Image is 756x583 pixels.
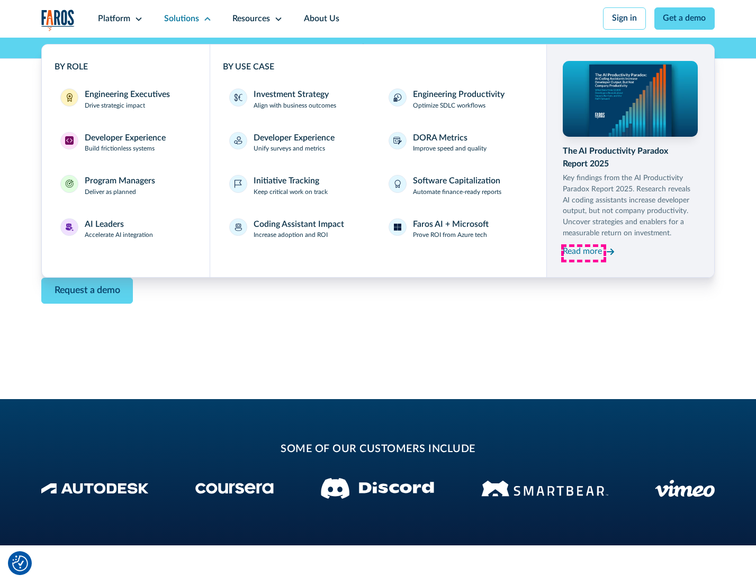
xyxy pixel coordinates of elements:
div: Engineering Productivity [413,89,505,101]
div: Developer Experience [254,132,335,145]
p: Automate finance-ready reports [413,188,501,197]
div: Coding Assistant Impact [254,218,344,231]
a: Software CapitalizationAutomate finance-ready reports [382,169,533,204]
p: Accelerate AI integration [85,231,153,240]
div: Initiative Tracking [254,175,319,188]
p: Increase adoption and ROI [254,231,328,240]
div: Engineering Executives [85,89,170,101]
p: Optimize SDLC workflows [413,101,485,111]
a: Program ManagersProgram ManagersDeliver as planned [55,169,197,204]
div: Faros AI + Microsoft [413,218,489,231]
div: AI Leaders [85,218,124,231]
h2: some of our customers include [125,441,631,457]
p: Key findings from the AI Productivity Paradox Report 2025. Research reveals AI coding assistants ... [563,173,697,239]
p: Keep critical work on track [254,188,328,197]
p: Build frictionless systems [85,144,155,154]
div: Platform [98,13,130,25]
a: Investment StrategyAlign with business outcomes [223,82,374,117]
img: Discord logo [321,478,434,499]
a: Coding Assistant ImpactIncrease adoption and ROI [223,212,374,247]
img: Autodesk Logo [41,483,149,494]
a: Initiative TrackingKeep critical work on track [223,169,374,204]
p: Prove ROI from Azure tech [413,231,487,240]
div: Solutions [164,13,199,25]
img: Revisit consent button [12,555,28,571]
a: DORA MetricsImprove speed and quality [382,126,533,161]
a: Engineering ProductivityOptimize SDLC workflows [382,82,533,117]
div: Investment Strategy [254,89,329,101]
a: home [41,10,75,31]
a: Engineering ExecutivesEngineering ExecutivesDrive strategic impact [55,82,197,117]
div: Program Managers [85,175,155,188]
a: Contact Modal [41,278,133,304]
a: Faros AI + MicrosoftProve ROI from Azure tech [382,212,533,247]
img: Program Managers [65,180,74,188]
p: Improve speed and quality [413,144,487,154]
div: Software Capitalization [413,175,500,188]
p: Deliver as planned [85,188,136,197]
img: Smartbear Logo [481,479,608,498]
p: Align with business outcomes [254,101,336,111]
div: Read more [563,245,602,258]
img: Coursera Logo [195,483,274,494]
div: Developer Experience [85,132,166,145]
img: AI Leaders [65,223,74,232]
a: Developer ExperienceUnify surveys and metrics [223,126,374,161]
div: BY ROLE [55,61,197,74]
img: Developer Experience [65,136,74,145]
img: Logo of the analytics and reporting company Faros. [41,10,75,31]
img: Vimeo logo [655,480,715,497]
a: Sign in [603,7,646,30]
nav: Solutions [41,38,715,278]
a: AI LeadersAI LeadersAccelerate AI integration [55,212,197,247]
div: The AI Productivity Paradox Report 2025 [563,145,697,171]
div: Resources [232,13,270,25]
div: BY USE CASE [223,61,534,74]
button: Cookie Settings [12,555,28,571]
div: DORA Metrics [413,132,467,145]
a: Developer ExperienceDeveloper ExperienceBuild frictionless systems [55,126,197,161]
a: The AI Productivity Paradox Report 2025Key findings from the AI Productivity Paradox Report 2025.... [563,61,697,260]
p: Drive strategic impact [85,101,145,111]
img: Engineering Executives [65,93,74,102]
a: Get a demo [654,7,715,30]
p: Unify surveys and metrics [254,144,325,154]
